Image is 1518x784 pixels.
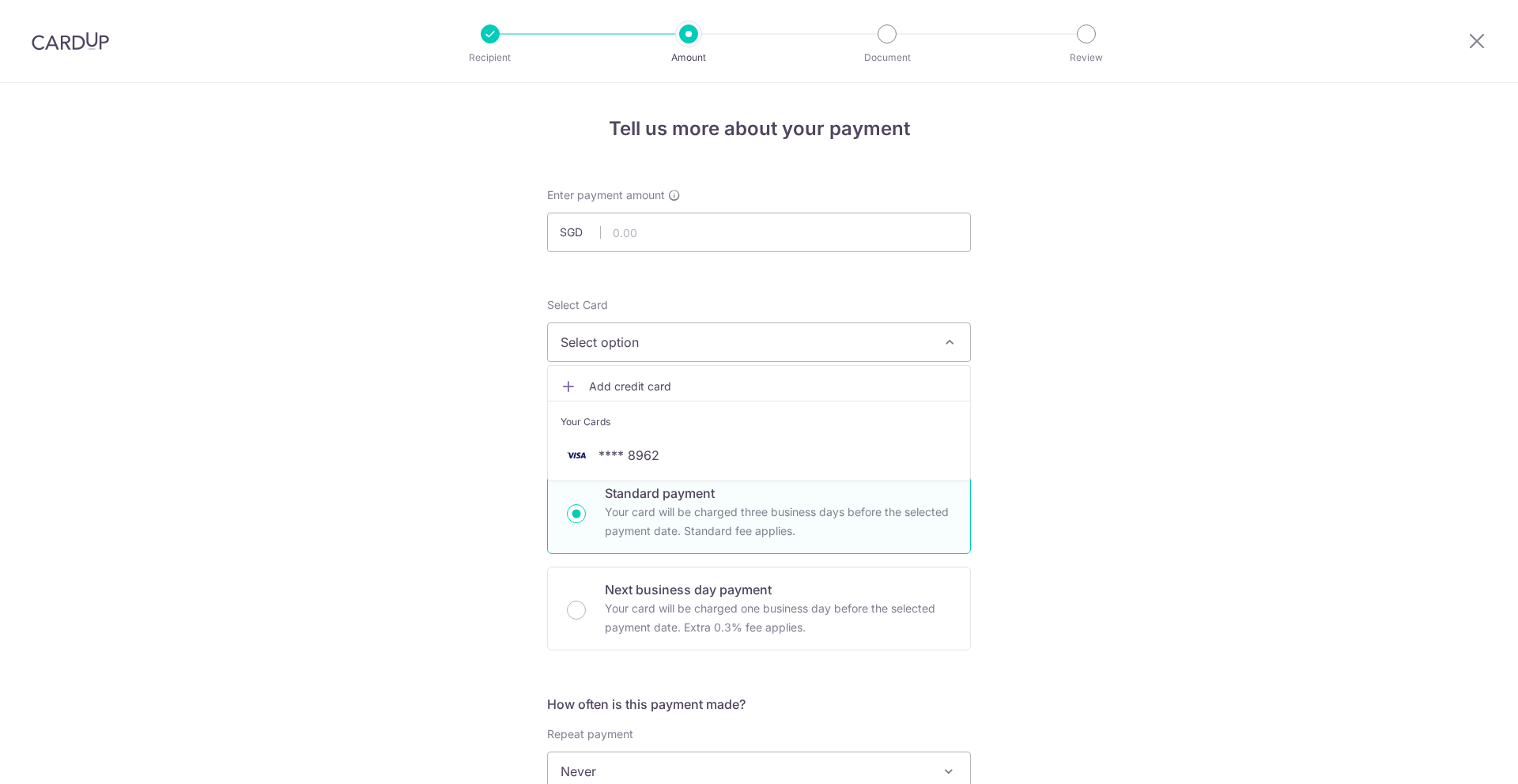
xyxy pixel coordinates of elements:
[560,224,601,240] span: SGD
[547,726,633,742] label: Repeat payment
[547,298,608,311] span: translation missing: en.payables.payment_networks.credit_card.summary.labels.select_card
[605,503,951,541] p: Your card will be charged three business days before the selected payment date. Standard fee appl...
[432,50,549,66] p: Recipient
[1028,50,1145,66] p: Review
[589,379,957,394] span: Add credit card
[547,695,971,714] h5: How often is this payment made?
[561,333,929,352] span: Select option
[548,372,970,401] a: Add credit card
[547,365,971,481] ul: Select option
[561,414,610,430] span: Your Cards
[547,187,665,203] span: Enter payment amount
[547,213,971,252] input: 0.00
[605,484,951,503] p: Standard payment
[605,599,951,637] p: Your card will be charged one business day before the selected payment date. Extra 0.3% fee applies.
[32,32,109,51] img: CardUp
[547,322,971,362] button: Select option
[561,446,592,465] img: VISA
[630,50,747,66] p: Amount
[547,115,971,143] h4: Tell us more about your payment
[829,50,946,66] p: Document
[605,580,951,599] p: Next business day payment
